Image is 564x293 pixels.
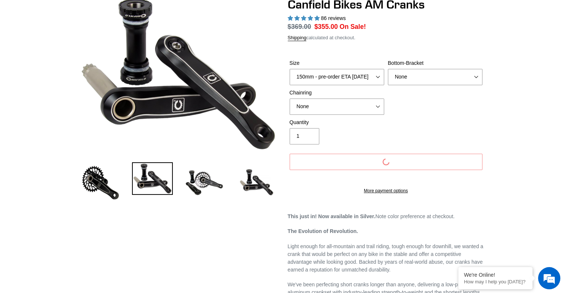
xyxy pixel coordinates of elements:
label: Quantity [290,119,384,126]
button: Add to cart [290,154,482,170]
label: Chainring [290,89,384,97]
textarea: Type your message and hit 'Enter' [4,202,141,228]
a: More payment options [290,187,482,194]
img: Load image into Gallery viewer, CANFIELD-AM_DH-CRANKS [236,162,277,203]
label: Bottom-Bracket [388,59,482,67]
span: $355.00 [314,23,338,30]
p: Note color preference at checkout. [288,213,484,220]
strong: This just in! Now available in Silver. [288,213,376,219]
span: 86 reviews [321,15,346,21]
div: Chat with us now [50,41,136,51]
p: Light enough for all-mountain and trail riding, tough enough for downhill, we wanted a crank that... [288,243,484,274]
img: d_696896380_company_1647369064580_696896380 [24,37,42,56]
a: Shipping [288,35,307,41]
p: How may I help you today? [464,279,527,284]
div: Navigation go back [8,41,19,52]
s: $369.00 [288,23,311,30]
span: 4.97 stars [288,15,321,21]
label: Size [290,59,384,67]
strong: The Evolution of Revolution. [288,228,358,234]
img: Load image into Gallery viewer, Canfield Bikes AM Cranks [184,162,225,203]
img: Load image into Gallery viewer, Canfield Cranks [132,162,173,195]
div: calculated at checkout. [288,34,484,41]
span: We're online! [43,93,102,168]
div: Minimize live chat window [122,4,139,21]
span: On Sale! [340,22,366,31]
div: We're Online! [464,272,527,278]
img: Load image into Gallery viewer, Canfield Bikes AM Cranks [80,162,121,203]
